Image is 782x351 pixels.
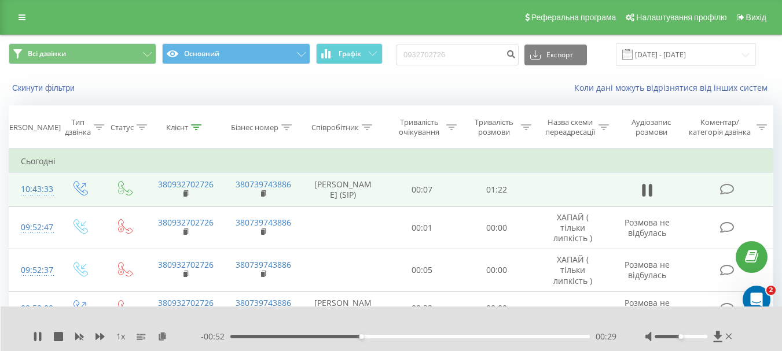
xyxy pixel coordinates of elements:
[636,13,726,22] span: Налаштування профілю
[385,291,460,325] td: 00:32
[236,297,291,308] a: 380739743886
[158,259,214,270] a: 380932702726
[385,173,460,206] td: 00:07
[201,331,230,342] span: - 00:52
[9,150,773,173] td: Сьогодні
[339,50,361,58] span: Графік
[385,249,460,292] td: 00:05
[21,259,45,282] div: 09:52:37
[396,45,519,65] input: Пошук за номером
[534,249,612,292] td: ХАПАЙ ( тільки липкість )
[686,117,754,137] div: Коментар/категорія дзвінка
[596,331,616,342] span: 00:29
[545,117,596,137] div: Назва схеми переадресації
[236,259,291,270] a: 380739743886
[625,259,670,280] span: Розмова не відбулась
[743,286,770,313] iframe: Intercom live chat
[460,206,534,249] td: 00:00
[236,179,291,190] a: 380739743886
[158,297,214,308] a: 380932702726
[678,334,683,339] div: Accessibility label
[625,297,670,319] span: Розмова не відбулась
[21,216,45,239] div: 09:52:47
[460,249,534,292] td: 00:00
[460,173,534,206] td: 01:22
[2,123,61,132] div: [PERSON_NAME]
[622,117,681,137] div: Аудіозапис розмови
[28,49,66,58] span: Всі дзвінки
[236,217,291,228] a: 380739743886
[9,43,156,64] button: Всі дзвінки
[9,83,80,93] button: Скинути фільтри
[534,206,612,249] td: ХАПАЙ ( тільки липкість )
[766,286,776,295] span: 2
[574,82,773,93] a: Коли дані можуть відрізнятися вiд інших систем
[524,45,587,65] button: Експорт
[359,334,364,339] div: Accessibility label
[746,13,766,22] span: Вихід
[65,117,91,137] div: Тип дзвінка
[470,117,518,137] div: Тривалість розмови
[385,206,460,249] td: 00:01
[158,179,214,190] a: 380932702726
[158,217,214,228] a: 380932702726
[316,43,383,64] button: Графік
[302,173,385,206] td: [PERSON_NAME] (SIP)
[116,331,125,342] span: 1 x
[231,123,278,132] div: Бізнес номер
[162,43,310,64] button: Основний
[302,291,385,325] td: [PERSON_NAME] (SIP)
[21,297,45,320] div: 09:52:00
[395,117,443,137] div: Тривалість очікування
[166,123,188,132] div: Клієнт
[531,13,616,22] span: Реферальна програма
[311,123,359,132] div: Співробітник
[460,291,534,325] td: 00:00
[625,217,670,238] span: Розмова не відбулась
[21,178,45,201] div: 10:43:33
[111,123,134,132] div: Статус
